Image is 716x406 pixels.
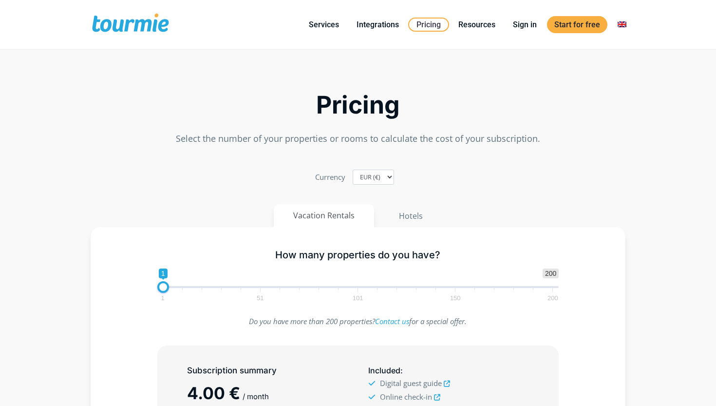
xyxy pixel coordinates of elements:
h5: : [368,365,529,377]
span: 101 [351,296,365,300]
h5: How many properties do you have? [157,249,559,261]
a: Switch to [610,19,634,31]
span: 4.00 € [187,383,240,403]
span: Included [368,366,400,375]
a: Sign in [506,19,544,31]
a: Resources [451,19,503,31]
a: Services [301,19,346,31]
p: Select the number of your properties or rooms to calculate the cost of your subscription. [91,132,625,145]
span: Online check-in [380,392,432,402]
h5: Subscription summary [187,365,348,377]
a: Integrations [349,19,406,31]
a: Pricing [408,18,449,32]
span: 200 [546,296,560,300]
label: Currency [315,171,345,184]
span: 51 [255,296,265,300]
h2: Pricing [91,94,625,116]
span: 150 [449,296,462,300]
span: Digital guest guide [380,378,442,388]
span: 200 [543,269,559,278]
span: 1 [159,296,166,300]
button: Hotels [379,204,443,228]
span: / month [243,392,269,401]
span: 1 [159,269,168,278]
button: Vacation Rentals [274,204,374,227]
p: Do you have more than 200 properties? for a special offer. [157,315,559,328]
a: Contact us [375,316,409,326]
a: Start for free [547,16,607,33]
